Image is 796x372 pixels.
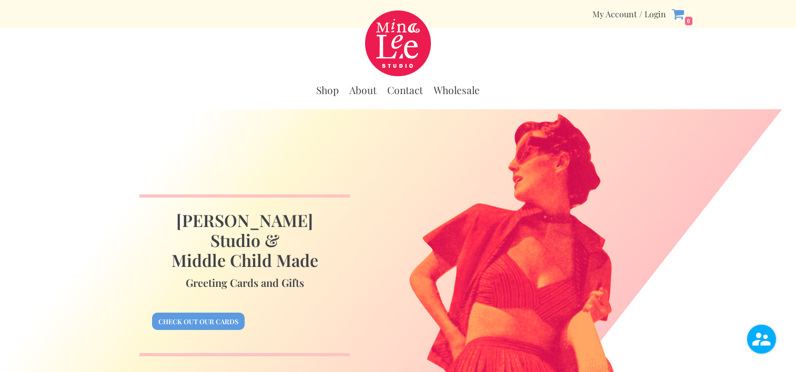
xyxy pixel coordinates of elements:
[365,11,431,76] a: Mina Lee Studio
[747,325,776,354] img: user.png
[592,8,666,19] div: Secondary Menu
[349,84,377,97] a: About
[152,277,337,288] h4: Greeting Cards and Gifts
[684,16,693,26] span: 0
[316,84,339,97] a: Shop
[387,84,423,97] a: Contact
[152,210,337,271] h1: [PERSON_NAME] Studio & Middle Child Made
[152,313,245,330] a: Check out our cards
[671,7,693,20] a: 0
[592,8,666,19] a: My Account / Login
[316,78,480,102] div: Primary Menu
[434,84,480,97] a: Wholesale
